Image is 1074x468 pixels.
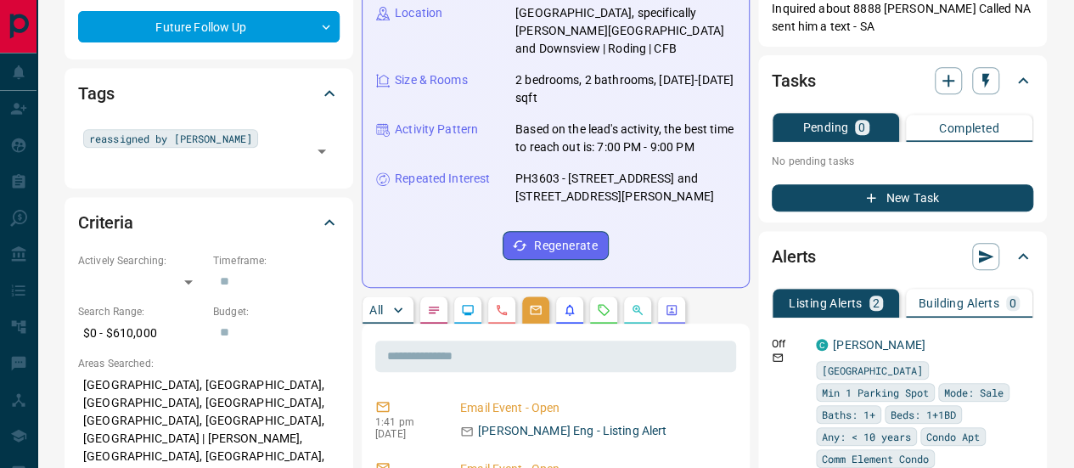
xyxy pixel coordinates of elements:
p: Repeated Interest [395,170,490,188]
p: No pending tasks [772,149,1033,174]
div: Criteria [78,202,340,243]
svg: Requests [597,303,610,317]
p: PH3603 - [STREET_ADDRESS] and [STREET_ADDRESS][PERSON_NAME] [515,170,735,206]
p: Search Range: [78,304,205,319]
p: 2 bedrooms, 2 bathrooms, [DATE]-[DATE] sqft [515,71,735,107]
p: Pending [802,121,848,133]
svg: Notes [427,303,441,317]
p: 2 [873,297,880,309]
p: 1:41 pm [375,416,435,428]
svg: Calls [495,303,509,317]
svg: Opportunities [631,303,644,317]
p: Areas Searched: [78,356,340,371]
span: Any: < 10 years [822,428,911,445]
span: Comm Element Condo [822,450,929,467]
button: Open [310,139,334,163]
p: Building Alerts [919,297,999,309]
p: Email Event - Open [460,399,729,417]
p: 0 [1009,297,1016,309]
p: Based on the lead's activity, the best time to reach out is: 7:00 PM - 9:00 PM [515,121,735,156]
div: Tags [78,73,340,114]
h2: Tags [78,80,114,107]
svg: Emails [529,303,543,317]
p: All [369,304,383,316]
p: Listing Alerts [789,297,863,309]
p: [PERSON_NAME] Eng - Listing Alert [478,422,666,440]
p: Actively Searching: [78,253,205,268]
p: [GEOGRAPHIC_DATA], specifically [PERSON_NAME][GEOGRAPHIC_DATA] and Downsview | Roding | CFB [515,4,735,58]
p: Off [772,336,806,352]
button: New Task [772,184,1033,211]
h2: Tasks [772,67,815,94]
p: Timeframe: [213,253,340,268]
span: Condo Apt [926,428,980,445]
span: Beds: 1+1BD [891,406,956,423]
span: reassigned by [PERSON_NAME] [89,130,252,147]
button: Regenerate [503,231,609,260]
div: Tasks [772,60,1033,101]
div: Alerts [772,236,1033,277]
p: Activity Pattern [395,121,478,138]
p: [DATE] [375,428,435,440]
span: Baths: 1+ [822,406,875,423]
p: Budget: [213,304,340,319]
h2: Alerts [772,243,816,270]
a: [PERSON_NAME] [833,338,925,352]
p: Size & Rooms [395,71,468,89]
svg: Agent Actions [665,303,678,317]
div: condos.ca [816,339,828,351]
p: 0 [858,121,865,133]
h2: Criteria [78,209,133,236]
span: [GEOGRAPHIC_DATA] [822,362,923,379]
p: $0 - $610,000 [78,319,205,347]
svg: Lead Browsing Activity [461,303,475,317]
svg: Listing Alerts [563,303,576,317]
span: Min 1 Parking Spot [822,384,929,401]
p: Location [395,4,442,22]
svg: Email [772,352,784,364]
div: Future Follow Up [78,11,340,42]
span: Mode: Sale [944,384,1004,401]
p: Completed [939,122,999,134]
